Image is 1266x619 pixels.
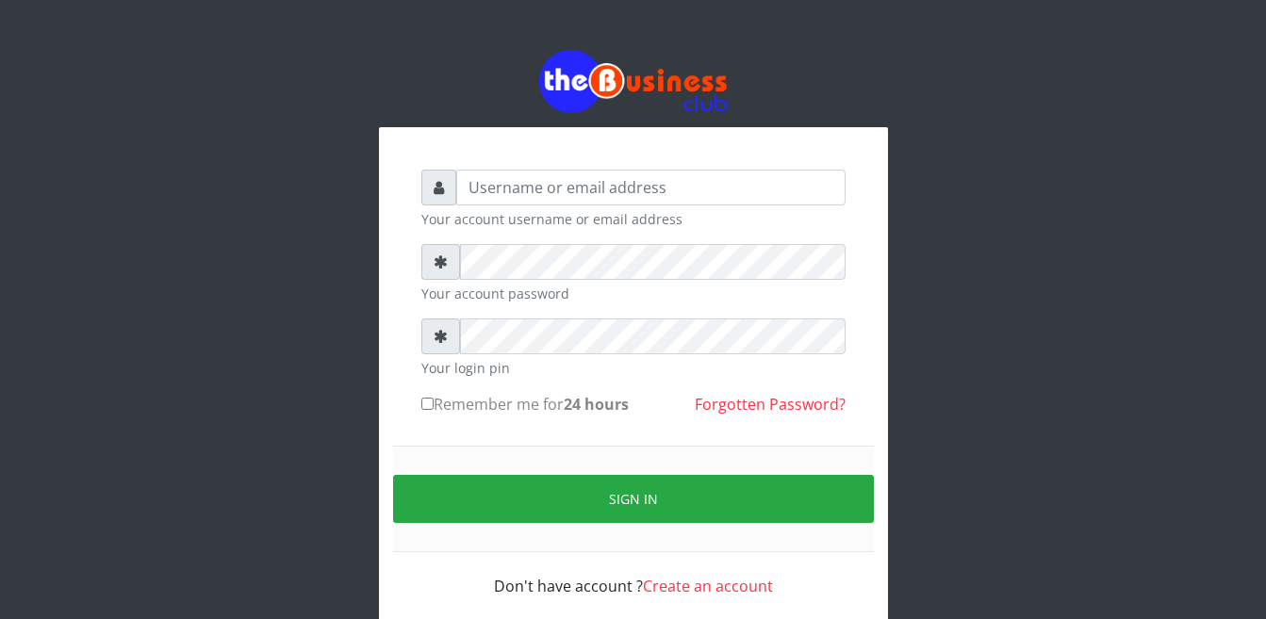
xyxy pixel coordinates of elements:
[421,552,846,597] div: Don't have account ?
[421,393,629,415] label: Remember me for
[564,394,629,415] b: 24 hours
[643,576,773,596] a: Create an account
[456,170,846,205] input: Username or email address
[421,284,846,303] small: Your account password
[695,394,846,415] a: Forgotten Password?
[421,358,846,378] small: Your login pin
[393,475,874,523] button: Sign in
[421,209,846,229] small: Your account username or email address
[421,398,434,410] input: Remember me for24 hours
